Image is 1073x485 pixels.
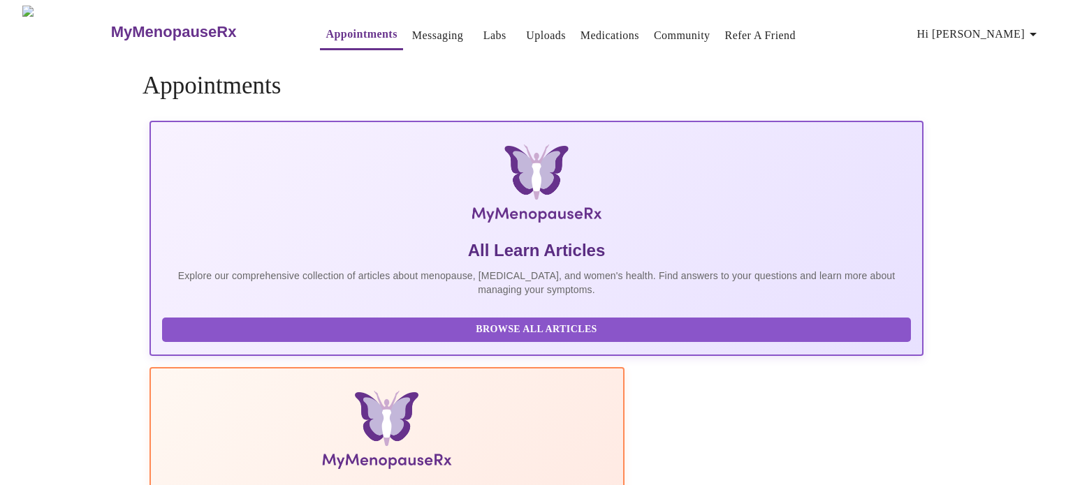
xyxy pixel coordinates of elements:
[575,22,645,50] button: Medications
[483,26,506,45] a: Labs
[233,391,540,475] img: Menopause Manual
[22,6,109,58] img: MyMenopauseRx Logo
[725,26,796,45] a: Refer a Friend
[111,23,237,41] h3: MyMenopauseRx
[720,22,802,50] button: Refer a Friend
[162,318,911,342] button: Browse All Articles
[917,24,1042,44] span: Hi [PERSON_NAME]
[526,26,566,45] a: Uploads
[109,8,292,57] a: MyMenopauseRx
[326,24,397,44] a: Appointments
[162,322,914,334] a: Browse All Articles
[143,72,930,100] h4: Appointments
[654,26,710,45] a: Community
[176,321,897,338] span: Browse All Articles
[472,22,517,50] button: Labs
[162,239,911,262] h5: All Learn Articles
[581,26,639,45] a: Medications
[320,20,402,50] button: Appointments
[520,22,571,50] button: Uploads
[412,26,463,45] a: Messaging
[407,22,469,50] button: Messaging
[648,22,716,50] button: Community
[162,269,911,297] p: Explore our comprehensive collection of articles about menopause, [MEDICAL_DATA], and women's hea...
[278,144,794,228] img: MyMenopauseRx Logo
[912,20,1047,48] button: Hi [PERSON_NAME]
